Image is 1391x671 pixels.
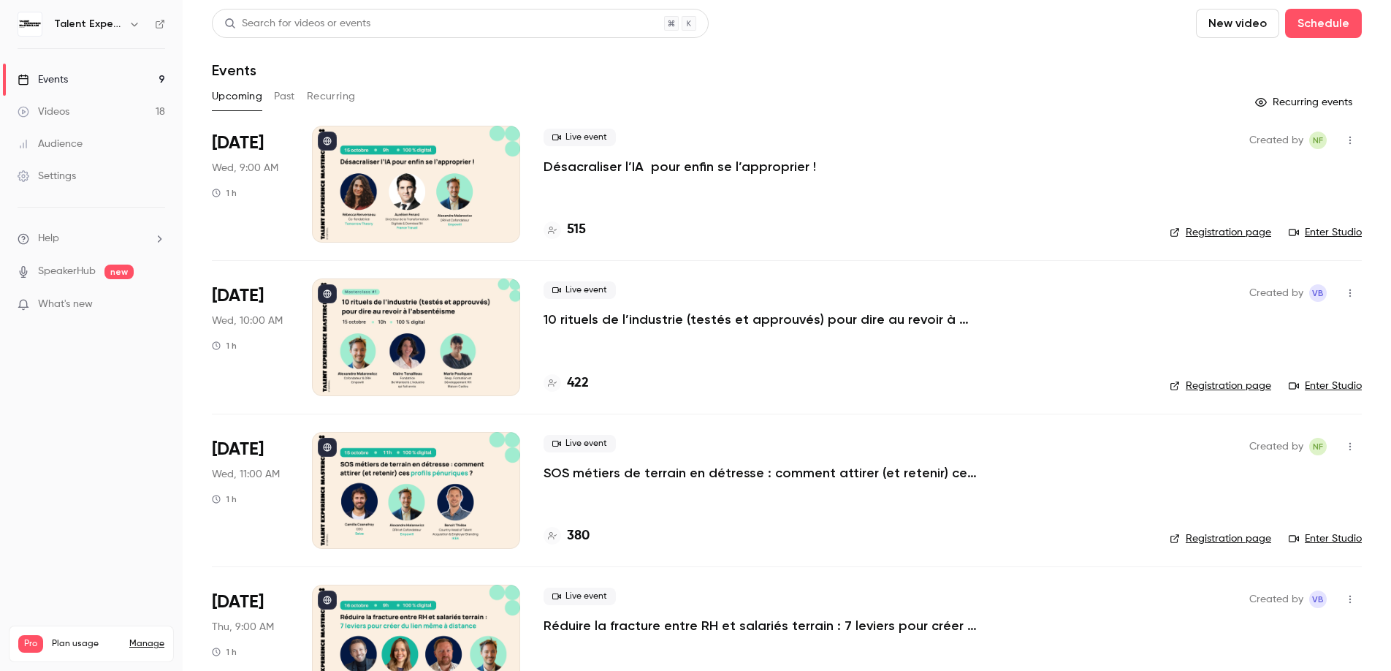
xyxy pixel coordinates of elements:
[544,464,982,482] a: SOS métiers de terrain en détresse : comment attirer (et retenir) ces profils pénuriques ?
[1249,591,1303,608] span: Created by
[212,126,289,243] div: Oct 15 Wed, 9:00 AM (Europe/Paris)
[1309,438,1327,455] span: Noémie Forcella
[38,297,93,312] span: What's new
[1249,284,1303,302] span: Created by
[1309,284,1327,302] span: Victoire Baba
[544,588,616,605] span: Live event
[1170,531,1271,546] a: Registration page
[18,12,42,36] img: Talent Experience Masterclass
[544,129,616,146] span: Live event
[1309,132,1327,149] span: Noémie Forcella
[544,617,982,634] a: Réduire la fracture entre RH et salariés terrain : 7 leviers pour créer du lien même à distance
[52,638,121,650] span: Plan usage
[54,17,123,31] h6: Talent Experience Masterclass
[212,85,262,108] button: Upcoming
[212,314,283,328] span: Wed, 10:00 AM
[567,374,589,393] h4: 422
[18,137,83,151] div: Audience
[18,169,76,183] div: Settings
[18,231,165,246] li: help-dropdown-opener
[544,526,590,546] a: 380
[1312,591,1324,608] span: VB
[274,85,295,108] button: Past
[212,591,264,614] span: [DATE]
[18,105,69,119] div: Videos
[1249,132,1303,149] span: Created by
[1289,531,1362,546] a: Enter Studio
[212,620,274,634] span: Thu, 9:00 AM
[212,278,289,395] div: Oct 15 Wed, 10:00 AM (Europe/Paris)
[544,281,616,299] span: Live event
[212,432,289,549] div: Oct 15 Wed, 11:00 AM (Europe/Paris)
[38,231,59,246] span: Help
[224,16,370,31] div: Search for videos or events
[212,161,278,175] span: Wed, 9:00 AM
[212,467,280,482] span: Wed, 11:00 AM
[307,85,356,108] button: Recurring
[212,438,264,461] span: [DATE]
[129,638,164,650] a: Manage
[1170,379,1271,393] a: Registration page
[1313,132,1323,149] span: NF
[212,646,237,658] div: 1 h
[1289,225,1362,240] a: Enter Studio
[1289,379,1362,393] a: Enter Studio
[1309,591,1327,608] span: Victoire Baba
[1170,225,1271,240] a: Registration page
[544,311,982,328] a: 10 rituels de l’industrie (testés et approuvés) pour dire au revoir à l’absentéisme
[38,264,96,279] a: SpeakerHub
[544,374,589,393] a: 422
[104,265,134,279] span: new
[212,493,237,505] div: 1 h
[212,187,237,199] div: 1 h
[212,284,264,308] span: [DATE]
[544,435,616,452] span: Live event
[544,220,586,240] a: 515
[1312,284,1324,302] span: VB
[1249,438,1303,455] span: Created by
[1196,9,1279,38] button: New video
[1285,9,1362,38] button: Schedule
[212,61,256,79] h1: Events
[567,220,586,240] h4: 515
[18,635,43,653] span: Pro
[18,72,68,87] div: Events
[544,158,816,175] a: Désacraliser l’IA pour enfin se l’approprier !
[1313,438,1323,455] span: NF
[212,132,264,155] span: [DATE]
[567,526,590,546] h4: 380
[1249,91,1362,114] button: Recurring events
[212,340,237,352] div: 1 h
